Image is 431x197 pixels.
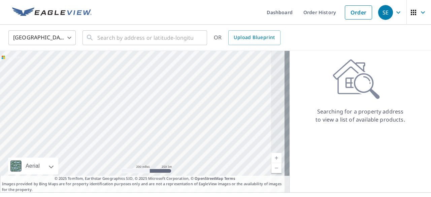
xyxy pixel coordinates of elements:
img: EV Logo [12,7,92,18]
a: OpenStreetMap [195,176,223,181]
span: © 2025 TomTom, Earthstar Geographics SIO, © 2025 Microsoft Corporation, © [55,176,235,182]
div: Aerial [24,158,42,174]
input: Search by address or latitude-longitude [97,28,193,47]
a: Upload Blueprint [228,30,280,45]
div: [GEOGRAPHIC_DATA] [8,28,76,47]
a: Current Level 5, Zoom In [271,153,281,163]
p: Searching for a property address to view a list of available products. [315,107,405,124]
div: OR [214,30,280,45]
a: Terms [224,176,235,181]
div: SE [378,5,393,20]
span: Upload Blueprint [234,33,275,42]
div: Aerial [8,158,58,174]
a: Current Level 5, Zoom Out [271,163,281,173]
a: Order [345,5,372,20]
